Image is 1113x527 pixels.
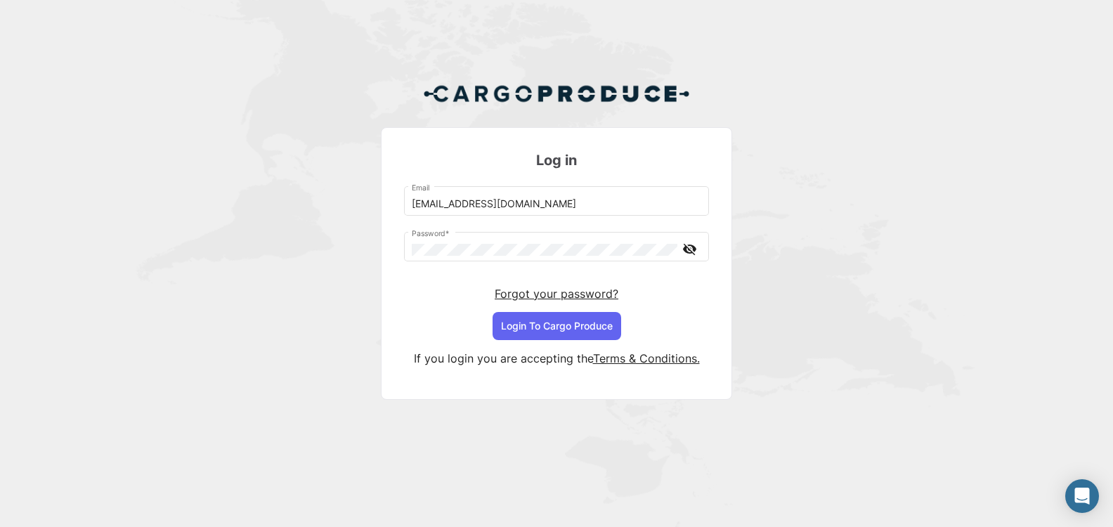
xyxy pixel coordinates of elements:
button: Login To Cargo Produce [493,312,621,340]
h3: Log in [404,150,709,170]
input: Email [412,198,702,210]
mat-icon: visibility_off [681,240,698,258]
img: Cargo Produce Logo [423,77,690,110]
div: Abrir Intercom Messenger [1065,479,1099,513]
a: Terms & Conditions. [593,351,700,365]
a: Forgot your password? [495,287,618,301]
span: If you login you are accepting the [414,351,593,365]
